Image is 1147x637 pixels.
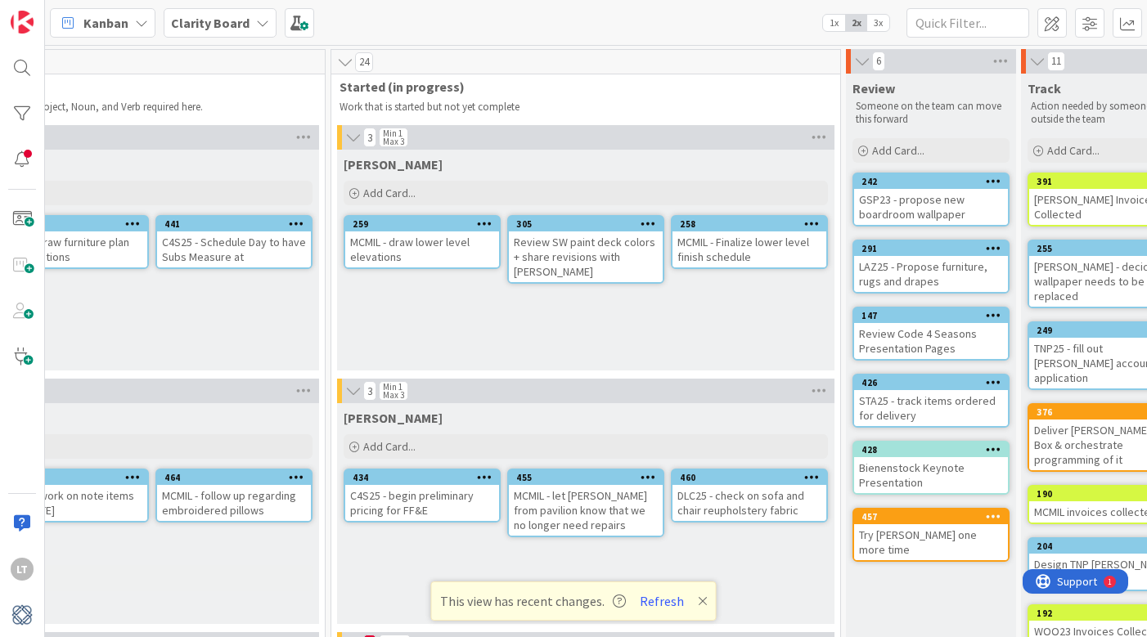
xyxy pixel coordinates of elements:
[672,470,826,521] div: 460DLC25 - check on sofa and chair reupholstery fabric
[345,217,499,267] div: 259MCMIL - draw lower level elevations
[854,375,1008,426] div: 426STA25 - track items ordered for delivery
[854,509,1008,524] div: 457
[823,15,845,31] span: 1x
[509,231,663,282] div: Review SW paint deck colors + share revisions with [PERSON_NAME]
[854,241,1008,256] div: 291
[680,472,826,483] div: 460
[363,128,376,147] span: 3
[854,174,1008,225] div: 242GSP23 - propose new boardroom wallpaper
[507,469,664,537] a: 455MCMIL - let [PERSON_NAME] from pavilion know that we no longer need repairs
[363,439,416,454] span: Add Card...
[854,241,1008,292] div: 291LAZ25 - Propose furniture, rugs and drapes
[852,508,1010,562] a: 457Try [PERSON_NAME] one more time
[854,308,1008,323] div: 147
[363,186,416,200] span: Add Card...
[845,15,867,31] span: 2x
[861,176,1008,187] div: 242
[383,137,404,146] div: Max 3
[340,101,832,114] p: Work that is started but not yet complete
[872,52,885,71] span: 6
[856,100,1006,127] p: Someone on the team can move this forward
[672,485,826,521] div: DLC25 - check on sofa and chair reupholstery fabric
[34,2,74,22] span: Support
[11,11,34,34] img: Visit kanbanzone.com
[345,470,499,521] div: 434C4S25 - begin preliminary pricing for FF&E
[1047,143,1100,158] span: Add Card...
[363,381,376,401] span: 3
[861,310,1008,321] div: 147
[157,485,311,521] div: MCMIL - follow up regarding embroidered pillows
[672,217,826,267] div: 258MCMIL - Finalize lower level finish schedule
[155,469,313,523] a: 464MCMIL - follow up regarding embroidered pillows
[340,79,820,95] span: Started (in progress)
[157,231,311,267] div: C4S25 - Schedule Day to have Subs Measure at
[671,215,828,269] a: 258MCMIL - Finalize lower level finish schedule
[155,215,313,269] a: 441C4S25 - Schedule Day to have Subs Measure at
[861,377,1008,388] div: 426
[867,15,889,31] span: 3x
[157,217,311,267] div: 441C4S25 - Schedule Day to have Subs Measure at
[164,472,311,483] div: 464
[157,470,311,485] div: 464
[353,218,499,230] div: 259
[516,472,663,483] div: 455
[344,469,501,523] a: 434C4S25 - begin preliminary pricing for FF&E
[861,444,1008,455] div: 428
[345,231,499,267] div: MCMIL - draw lower level elevations
[157,217,311,231] div: 441
[440,591,626,611] span: This view has recent changes.
[507,215,664,284] a: 305Review SW paint deck colors + share revisions with [PERSON_NAME]
[344,215,501,269] a: 259MCMIL - draw lower level elevations
[854,189,1008,225] div: GSP23 - propose new boardroom wallpaper
[672,470,826,485] div: 460
[854,308,1008,359] div: 147Review Code 4 Seasons Presentation Pages
[861,243,1008,254] div: 291
[906,8,1029,38] input: Quick Filter...
[509,217,663,231] div: 305
[509,470,663,485] div: 455
[671,469,828,523] a: 460DLC25 - check on sofa and chair reupholstery fabric
[383,129,403,137] div: Min 1
[171,15,250,31] b: Clarity Board
[383,391,404,399] div: Max 3
[854,509,1008,560] div: 457Try [PERSON_NAME] one more time
[1,472,147,483] div: 402
[1047,52,1065,71] span: 11
[353,472,499,483] div: 434
[383,383,403,391] div: Min 1
[872,143,924,158] span: Add Card...
[672,217,826,231] div: 258
[852,240,1010,294] a: 291LAZ25 - Propose furniture, rugs and drapes
[634,590,690,612] button: Refresh
[680,218,826,230] div: 258
[852,80,895,96] span: Review
[1028,80,1061,96] span: Track
[509,470,663,536] div: 455MCMIL - let [PERSON_NAME] from pavilion know that we no longer need repairs
[516,218,663,230] div: 305
[854,174,1008,189] div: 242
[345,217,499,231] div: 259
[854,442,1008,493] div: 428Bienenstock Keynote Presentation
[509,217,663,282] div: 305Review SW paint deck colors + share revisions with [PERSON_NAME]
[345,485,499,521] div: C4S25 - begin preliminary pricing for FF&E
[509,485,663,536] div: MCMIL - let [PERSON_NAME] from pavilion know that we no longer need repairs
[345,470,499,485] div: 434
[854,390,1008,426] div: STA25 - track items ordered for delivery
[157,470,311,521] div: 464MCMIL - follow up regarding embroidered pillows
[854,375,1008,390] div: 426
[861,511,1008,523] div: 457
[854,256,1008,292] div: LAZ25 - Propose furniture, rugs and drapes
[164,218,311,230] div: 441
[854,457,1008,493] div: Bienenstock Keynote Presentation
[852,173,1010,227] a: 242GSP23 - propose new boardroom wallpaper
[83,13,128,33] span: Kanban
[1,218,147,230] div: 201
[344,156,443,173] span: Gina
[852,374,1010,428] a: 426STA25 - track items ordered for delivery
[854,323,1008,359] div: Review Code 4 Seasons Presentation Pages
[355,52,373,72] span: 24
[672,231,826,267] div: MCMIL - Finalize lower level finish schedule
[854,524,1008,560] div: Try [PERSON_NAME] one more time
[11,558,34,581] div: LT
[854,442,1008,457] div: 428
